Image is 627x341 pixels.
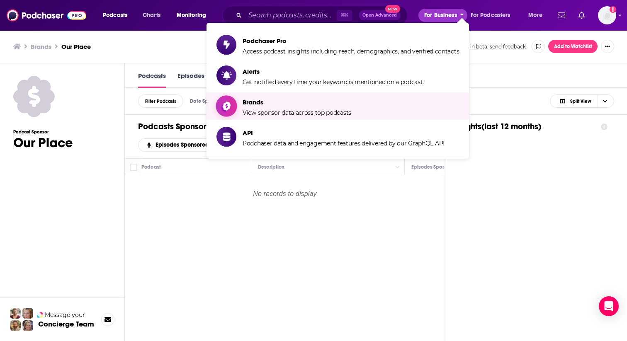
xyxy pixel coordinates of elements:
[243,68,424,75] span: Alerts
[601,40,614,53] button: Show More Button
[598,6,616,24] img: User Profile
[13,129,73,135] h3: Podcast Sponsor
[554,8,569,22] a: Show notifications dropdown
[138,94,183,108] button: Filter Podcasts
[522,9,553,22] button: open menu
[177,71,204,88] a: Episodes
[171,9,217,22] button: open menu
[125,176,445,216] p: No records to display
[138,121,217,132] h1: Podcasts Sponsored
[570,99,591,104] span: Split View
[385,5,400,13] span: New
[141,162,161,172] div: Podcast
[243,109,351,116] span: View sponsor data across top podcasts
[177,10,206,21] span: Monitoring
[528,10,542,21] span: More
[38,320,94,328] h3: Concierge Team
[599,296,619,316] div: Open Intercom Messenger
[359,10,401,20] button: Open AdvancedNew
[337,10,352,21] span: ⌘ K
[243,37,459,45] span: Podchaser Pro
[143,10,160,21] span: Charts
[424,10,457,21] span: For Business
[13,135,73,151] h1: Our Place
[243,78,424,86] span: Get notified every time your keyword is mentioned on a podcast.
[10,320,21,331] img: Jon Profile
[137,9,165,22] a: Charts
[471,10,510,21] span: For Podcasters
[10,308,21,319] img: Sydney Profile
[97,9,138,22] button: open menu
[31,43,51,51] a: Brands
[598,6,616,24] span: Logged in as KevinZ
[45,311,85,319] span: Message your
[243,98,351,106] span: Brands
[138,138,252,152] h2: Choose List sort
[243,129,445,137] span: API
[575,8,588,22] a: Show notifications dropdown
[245,9,337,22] input: Search podcasts, credits, & more...
[481,121,541,132] span: ( last 12 months )
[598,6,616,24] button: Show profile menu
[139,142,219,148] button: open menu
[243,140,445,147] span: Podchaser data and engagement features delivered by our GraphQL API
[22,308,33,319] img: Jules Profile
[145,99,176,104] span: Filter Podcasts
[443,43,528,50] button: Sponsors in beta, send feedback
[610,6,616,13] svg: Add a profile image
[7,7,86,23] img: Podchaser - Follow, Share and Rate Podcasts
[156,142,212,148] span: Episodes Sponsored
[243,48,459,55] span: Access podcast insights including reach, demographics, and verified contacts
[453,121,594,132] h1: Insights
[138,71,166,88] a: Podcasts
[190,98,227,104] h4: Date Sponsored
[61,43,91,51] h3: Our Place
[230,6,416,25] div: Search podcasts, credits, & more...
[550,94,614,108] button: Choose View
[465,9,522,22] button: open menu
[393,162,403,172] button: Column Actions
[418,9,467,22] button: close menu
[22,320,33,331] img: Barbara Profile
[103,10,127,21] span: Podcasts
[362,13,397,17] span: Open Advanced
[548,40,598,53] button: Add to Watchlist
